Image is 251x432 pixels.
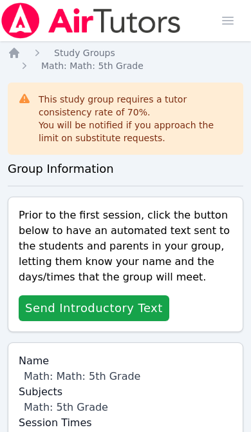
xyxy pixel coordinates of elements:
label: Name [19,353,232,369]
div: Math: Math: 5th Grade [24,369,232,384]
p: Prior to the first session, click the button below to have an automated text sent to the students... [19,208,232,285]
div: You will be notified if you approach the limit on substitute requests. [39,119,233,144]
button: Send Introductory Text [19,295,169,321]
nav: Breadcrumb [8,46,243,72]
div: This study group requires a tutor consistency rate of 70 %. [39,93,233,144]
span: Study Groups [54,48,115,58]
a: Math: Math: 5th Grade [41,59,144,72]
label: Session Times [19,415,232,431]
span: Send Introductory Text [25,299,163,317]
div: Math: 5th Grade [24,400,232,415]
span: Math: Math: 5th Grade [41,61,144,71]
a: Study Groups [54,46,115,59]
h3: Group Information [8,160,243,178]
label: Subjects [19,384,232,400]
